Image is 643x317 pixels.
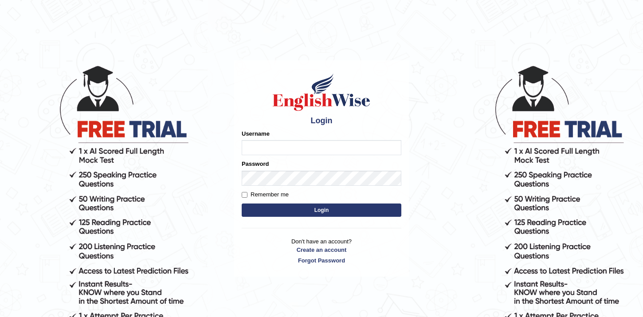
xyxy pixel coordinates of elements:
button: Login [242,204,401,217]
h4: Login [242,117,401,125]
label: Username [242,129,270,138]
label: Remember me [242,190,289,199]
img: Logo of English Wise sign in for intelligent practice with AI [271,72,372,112]
input: Remember me [242,192,247,198]
a: Create an account [242,246,401,254]
a: Forgot Password [242,256,401,265]
p: Don't have an account? [242,237,401,265]
label: Password [242,160,269,168]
